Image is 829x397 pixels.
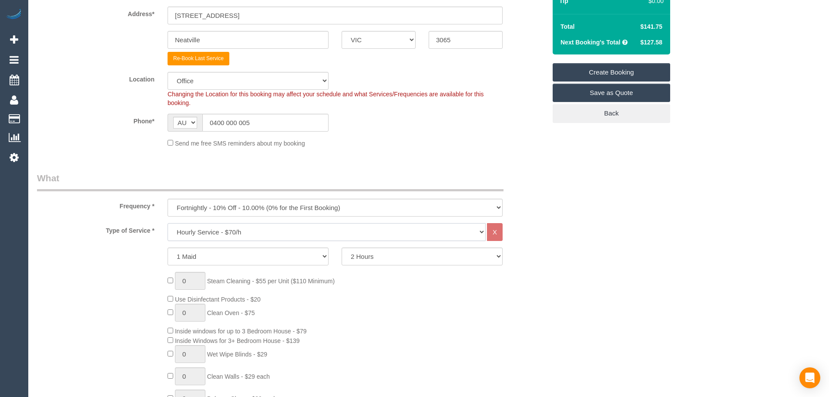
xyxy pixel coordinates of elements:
[30,72,161,84] label: Location
[30,114,161,126] label: Phone*
[429,31,503,49] input: Post Code*
[553,63,670,81] a: Create Booking
[168,52,229,65] button: Re-Book Last Service
[175,337,300,344] span: Inside Windows for 3+ Bedroom House - $139
[168,31,329,49] input: Suburb*
[553,104,670,122] a: Back
[560,39,621,46] strong: Next Booking's Total
[30,7,161,18] label: Address*
[553,84,670,102] a: Save as Quote
[207,351,267,358] span: Wet Wipe Blinds - $29
[640,39,662,46] span: $127.58
[175,140,305,147] span: Send me free SMS reminders about my booking
[168,91,484,106] span: Changing the Location for this booking may affect your schedule and what Services/Frequencies are...
[799,367,820,388] div: Open Intercom Messenger
[30,199,161,210] label: Frequency *
[207,309,255,316] span: Clean Oven - $75
[5,9,23,21] img: Automaid Logo
[640,23,662,30] span: $141.75
[202,114,329,132] input: Phone*
[207,373,270,380] span: Clean Walls - $29 each
[175,296,261,303] span: Use Disinfectant Products - $20
[560,23,574,30] strong: Total
[175,328,307,335] span: Inside windows for up to 3 Bedroom House - $79
[30,223,161,235] label: Type of Service *
[207,278,335,285] span: Steam Cleaning - $55 per Unit ($110 Minimum)
[37,172,503,191] legend: What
